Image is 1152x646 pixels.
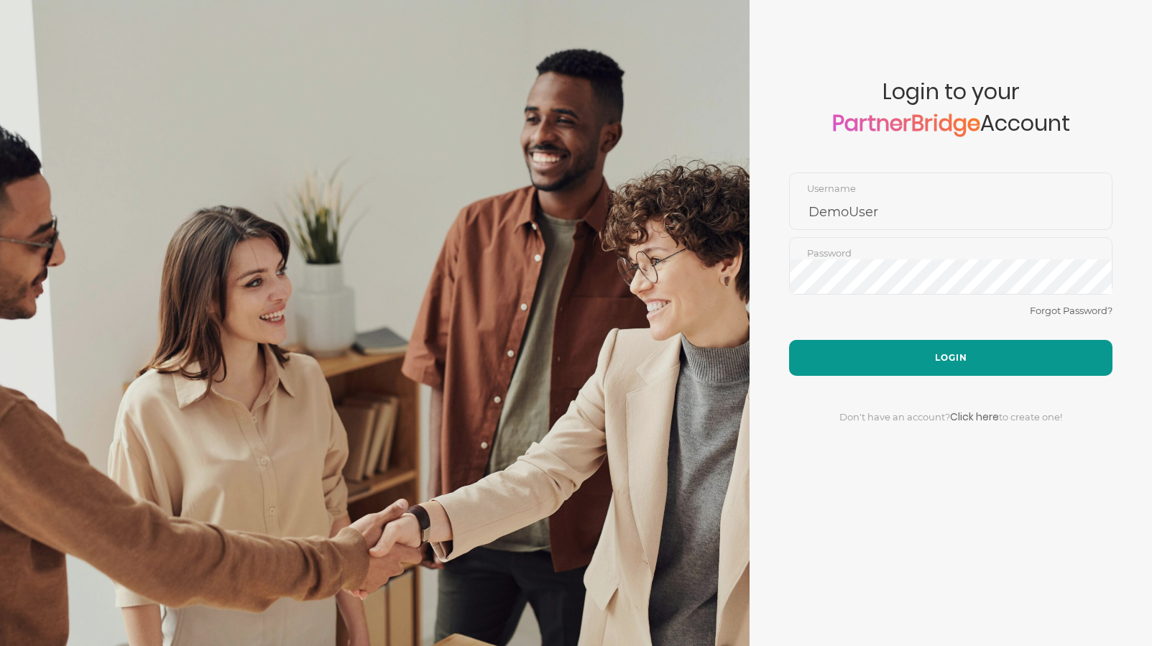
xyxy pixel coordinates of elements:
a: Click here [950,410,999,424]
span: Login to your Account [789,79,1112,172]
a: PartnerBridge [832,108,980,139]
a: Forgot Password? [1030,305,1112,316]
button: Login [789,340,1112,376]
span: Don't have an account? to create one! [839,411,1062,423]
